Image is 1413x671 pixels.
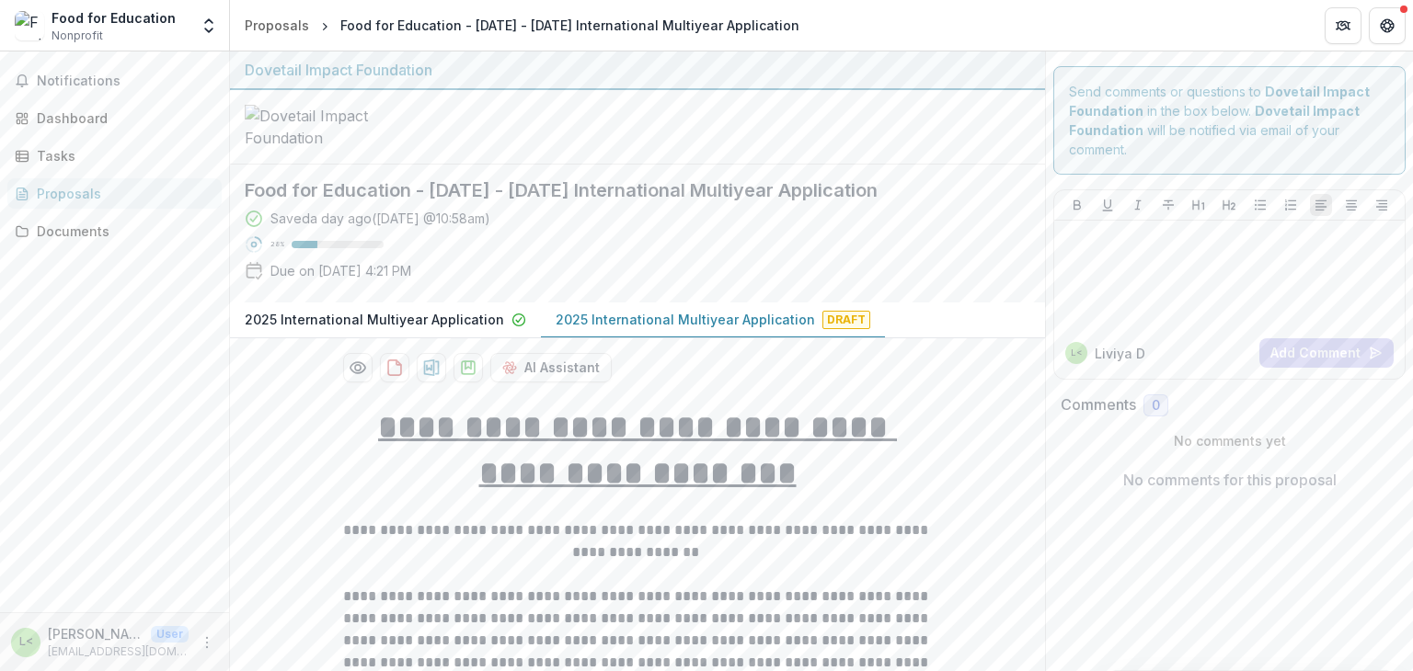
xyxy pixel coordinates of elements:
button: Get Help [1369,7,1406,44]
button: Strike [1157,194,1179,216]
button: Align Left [1310,194,1332,216]
div: Send comments or questions to in the box below. will be notified via email of your comment. [1053,66,1406,175]
div: Dashboard [37,108,207,128]
h2: Comments [1061,396,1136,414]
button: Bullet List [1249,194,1271,216]
p: 28 % [270,238,284,251]
button: Heading 1 [1188,194,1210,216]
button: Add Comment [1259,338,1394,368]
button: More [196,631,218,654]
nav: breadcrumb [237,12,807,39]
button: download-proposal [380,353,409,382]
div: Saved a day ago ( [DATE] @ 10:58am ) [270,209,490,228]
button: Align Center [1340,194,1362,216]
button: Heading 2 [1218,194,1240,216]
button: Ordered List [1280,194,1302,216]
a: Tasks [7,141,222,171]
div: Liviya David <liviya@food4education.org> [1071,348,1083,358]
img: Dovetail Impact Foundation [245,105,429,149]
div: Proposals [37,184,207,203]
p: No comments for this proposal [1123,469,1337,491]
div: Dovetail Impact Foundation [245,59,1030,81]
button: Notifications [7,66,222,96]
div: Tasks [37,146,207,165]
button: Open entity switcher [196,7,222,44]
button: Preview 10abc44d-ce08-496c-bce5-fa88ca1cdc9c-1.pdf [343,353,373,382]
div: Proposals [245,16,309,35]
span: Nonprofit [52,28,103,44]
button: download-proposal [454,353,483,382]
button: AI Assistant [490,353,612,382]
a: Documents [7,216,222,246]
p: 2025 International Multiyear Application [245,310,504,329]
span: Draft [822,311,870,329]
button: Italicize [1127,194,1149,216]
div: Documents [37,222,207,241]
p: Liviya D [1095,344,1145,363]
button: download-proposal [417,353,446,382]
p: [PERSON_NAME] <[PERSON_NAME][EMAIL_ADDRESS][DOMAIN_NAME]> [48,624,144,643]
button: Underline [1097,194,1119,216]
div: Liviya David <liviya@food4education.org> [19,636,33,648]
a: Proposals [7,178,222,209]
div: Food for Education - [DATE] - [DATE] International Multiyear Application [340,16,799,35]
p: Due on [DATE] 4:21 PM [270,261,411,280]
p: 2025 International Multiyear Application [556,310,815,329]
a: Proposals [237,12,316,39]
p: [EMAIL_ADDRESS][DOMAIN_NAME] [48,643,189,660]
button: Bold [1066,194,1088,216]
a: Dashboard [7,103,222,133]
p: No comments yet [1061,431,1398,450]
span: 0 [1152,398,1160,414]
div: Food for Education [52,8,176,28]
button: Align Right [1371,194,1393,216]
span: Notifications [37,74,214,89]
p: User [151,626,189,643]
img: Food for Education [15,11,44,40]
h2: Food for Education - [DATE] - [DATE] International Multiyear Application [245,179,1001,201]
button: Partners [1325,7,1361,44]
